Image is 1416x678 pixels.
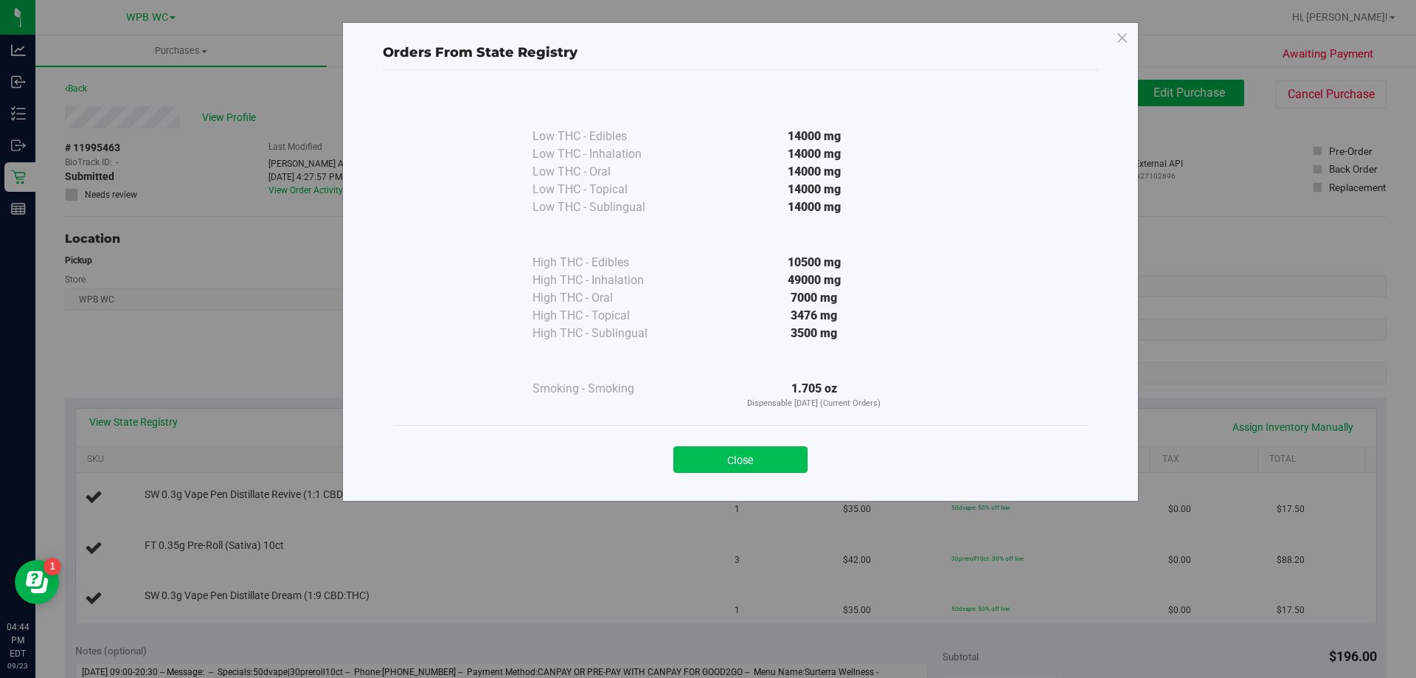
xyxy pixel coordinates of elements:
[532,325,680,342] div: High THC - Sublingual
[680,181,948,198] div: 14000 mg
[680,198,948,216] div: 14000 mg
[15,560,59,604] iframe: Resource center
[680,325,948,342] div: 3500 mg
[44,558,61,575] iframe: Resource center unread badge
[680,380,948,410] div: 1.705 oz
[673,446,808,473] button: Close
[532,145,680,163] div: Low THC - Inhalation
[680,289,948,307] div: 7000 mg
[532,271,680,289] div: High THC - Inhalation
[680,271,948,289] div: 49000 mg
[680,254,948,271] div: 10500 mg
[680,398,948,410] p: Dispensable [DATE] (Current Orders)
[532,289,680,307] div: High THC - Oral
[680,128,948,145] div: 14000 mg
[532,128,680,145] div: Low THC - Edibles
[383,44,577,60] span: Orders From State Registry
[680,145,948,163] div: 14000 mg
[532,380,680,398] div: Smoking - Smoking
[680,163,948,181] div: 14000 mg
[532,254,680,271] div: High THC - Edibles
[532,307,680,325] div: High THC - Topical
[680,307,948,325] div: 3476 mg
[532,198,680,216] div: Low THC - Sublingual
[532,163,680,181] div: Low THC - Oral
[532,181,680,198] div: Low THC - Topical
